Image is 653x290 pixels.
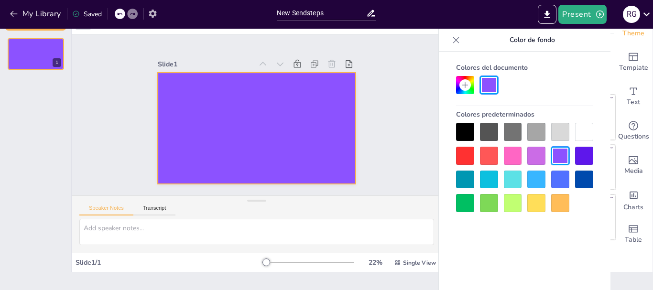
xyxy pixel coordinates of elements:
[618,131,649,142] span: Questions
[614,114,653,148] div: Get real-time input from your audience
[8,38,64,70] div: 1
[133,205,176,215] button: Transcript
[456,63,528,72] font: Colores del documento
[619,63,648,73] span: Template
[558,5,606,24] button: Present
[614,148,653,183] div: Add images, graphics, shapes or video
[622,28,644,39] span: Theme
[7,6,65,21] button: My Library
[614,183,653,217] div: Add charts and graphs
[238,159,328,206] div: Slide 1
[72,10,102,19] div: Saved
[76,258,262,267] div: Slide 1 / 1
[364,258,387,267] div: 22 %
[623,6,640,23] div: R G
[624,166,643,176] span: Media
[614,79,653,114] div: Add text boxes
[456,110,534,119] font: Colores predeterminados
[277,6,366,20] input: Insert title
[79,205,133,215] button: Speaker Notes
[403,259,436,267] span: Single View
[614,217,653,251] div: Add a table
[623,5,640,24] button: R G
[625,235,642,245] span: Table
[510,35,555,44] font: Color de fondo
[538,5,556,24] button: Export to PowerPoint
[53,58,61,67] div: 1
[627,97,640,107] span: Text
[614,45,653,79] div: Add ready made slides
[623,202,643,213] span: Charts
